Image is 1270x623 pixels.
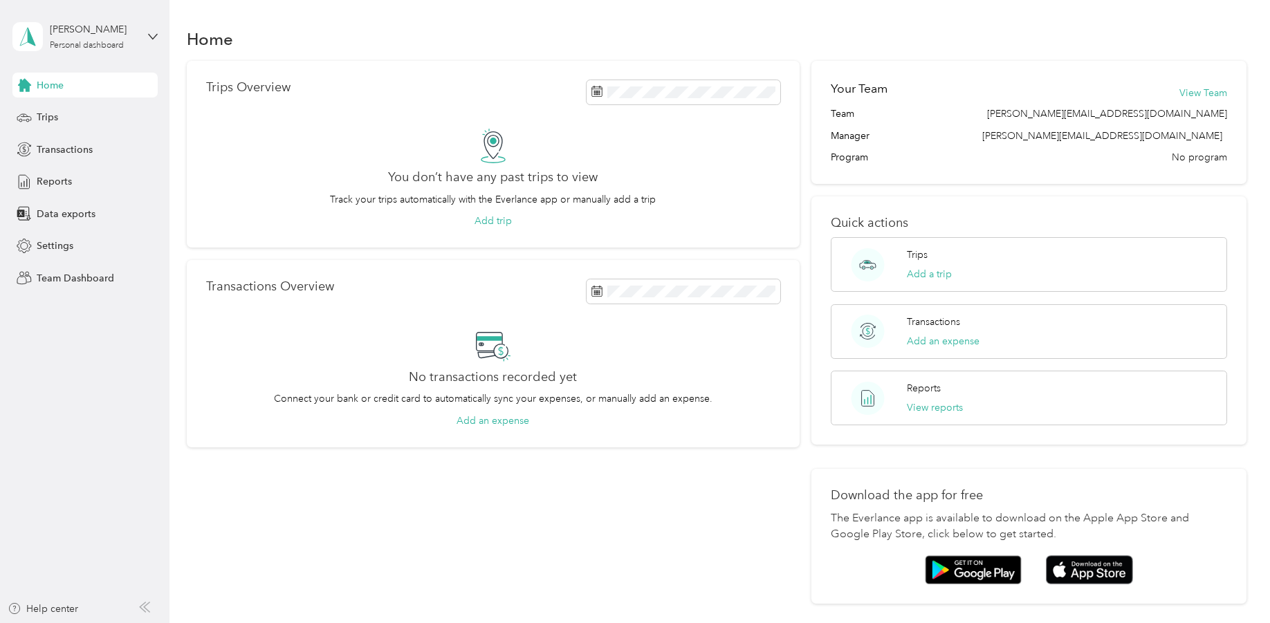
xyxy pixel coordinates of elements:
[831,150,868,165] span: Program
[831,80,887,97] h2: Your Team
[907,315,960,329] p: Transactions
[274,391,712,406] p: Connect your bank or credit card to automatically sync your expenses, or manually add an expense.
[831,216,1226,230] p: Quick actions
[37,207,95,221] span: Data exports
[907,334,979,348] button: Add an expense
[206,279,334,294] p: Transactions Overview
[475,214,512,228] button: Add trip
[1179,86,1227,100] button: View Team
[1046,555,1133,585] img: App store
[206,80,291,95] p: Trips Overview
[37,110,58,124] span: Trips
[50,41,124,50] div: Personal dashboard
[409,370,577,384] h2: No transactions recorded yet
[907,267,952,281] button: Add a trip
[37,239,73,253] span: Settings
[330,192,656,207] p: Track your trips automatically with the Everlance app or manually add a trip
[457,413,529,428] button: Add an expense
[37,142,93,157] span: Transactions
[388,170,598,185] h2: You don’t have any past trips to view
[187,32,233,46] h1: Home
[37,271,114,286] span: Team Dashboard
[987,106,1227,121] span: [PERSON_NAME][EMAIL_ADDRESS][DOMAIN_NAME]
[8,602,78,616] button: Help center
[1193,546,1270,623] iframe: Everlance-gr Chat Button Frame
[37,78,64,93] span: Home
[50,22,136,37] div: [PERSON_NAME]
[37,174,72,189] span: Reports
[907,248,928,262] p: Trips
[831,106,854,121] span: Team
[831,129,869,143] span: Manager
[925,555,1022,584] img: Google play
[907,400,963,415] button: View reports
[982,130,1222,142] span: [PERSON_NAME][EMAIL_ADDRESS][DOMAIN_NAME]
[831,488,1226,503] p: Download the app for free
[907,381,941,396] p: Reports
[831,510,1226,543] p: The Everlance app is available to download on the Apple App Store and Google Play Store, click be...
[1172,150,1227,165] span: No program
